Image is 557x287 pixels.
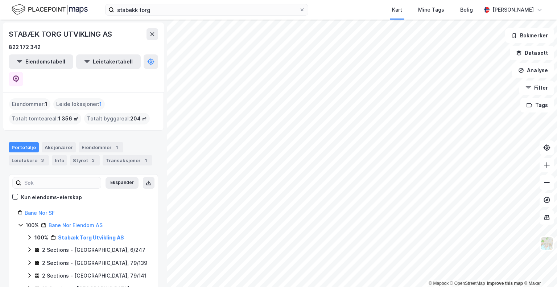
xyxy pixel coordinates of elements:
[512,63,554,78] button: Analyse
[505,28,554,43] button: Bokmerker
[21,193,82,202] div: Kun eiendoms-eierskap
[42,142,76,152] div: Aksjonærer
[70,155,100,165] div: Styret
[113,144,120,151] div: 1
[487,281,523,286] a: Improve this map
[52,155,67,165] div: Info
[84,113,150,124] div: Totalt byggareal :
[79,142,123,152] div: Eiendommer
[418,5,444,14] div: Mine Tags
[99,100,102,108] span: 1
[130,114,147,123] span: 204 ㎡
[521,252,557,287] iframe: Chat Widget
[34,233,48,242] div: 100%
[392,5,402,14] div: Kart
[429,281,449,286] a: Mapbox
[9,43,41,52] div: 822 172 342
[12,3,88,16] img: logo.f888ab2527a4732fd821a326f86c7f29.svg
[9,54,73,69] button: Eiendomstabell
[39,157,46,164] div: 3
[21,177,101,188] input: Søk
[142,157,149,164] div: 1
[9,98,50,110] div: Eiendommer :
[519,81,554,95] button: Filter
[106,177,139,189] button: Ekspander
[42,246,145,254] div: 2 Sections - [GEOGRAPHIC_DATA], 6/247
[9,155,49,165] div: Leietakere
[26,221,39,230] div: 100%
[45,100,48,108] span: 1
[114,4,299,15] input: Søk på adresse, matrikkel, gårdeiere, leietakere eller personer
[9,28,114,40] div: STABÆK TORG UTVIKLING AS
[9,113,81,124] div: Totalt tomteareal :
[460,5,473,14] div: Bolig
[90,157,97,164] div: 3
[540,237,554,250] img: Z
[521,252,557,287] div: Kontrollprogram for chat
[520,98,554,112] button: Tags
[9,142,39,152] div: Portefølje
[450,281,485,286] a: OpenStreetMap
[58,114,78,123] span: 1 356 ㎡
[58,234,124,241] a: Stabæk Torg Utvikling AS
[49,222,103,228] a: Bane Nor Eiendom AS
[42,259,147,267] div: 2 Sections - [GEOGRAPHIC_DATA], 79/139
[510,46,554,60] button: Datasett
[492,5,534,14] div: [PERSON_NAME]
[103,155,152,165] div: Transaksjoner
[42,271,147,280] div: 2 Sections - [GEOGRAPHIC_DATA], 79/141
[76,54,141,69] button: Leietakertabell
[53,98,105,110] div: Leide lokasjoner :
[25,210,55,216] a: Bane Nor SF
